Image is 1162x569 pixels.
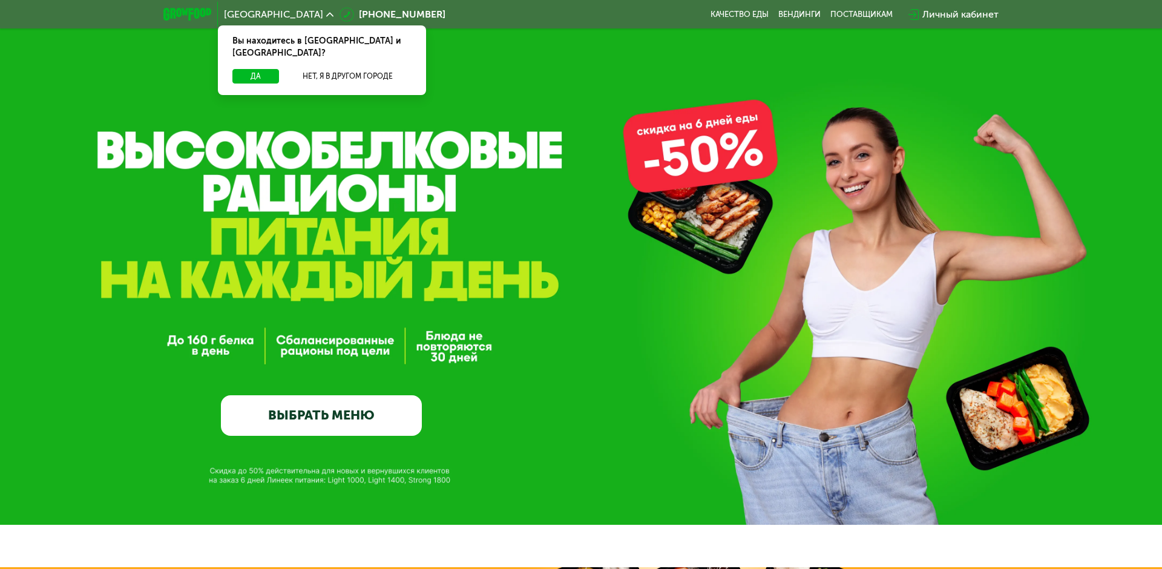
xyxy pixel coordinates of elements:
[224,10,323,19] span: [GEOGRAPHIC_DATA]
[922,7,999,22] div: Личный кабинет
[778,10,821,19] a: Вендинги
[830,10,893,19] div: поставщикам
[232,69,279,84] button: Да
[711,10,769,19] a: Качество еды
[221,395,422,436] a: ВЫБРАТЬ МЕНЮ
[218,25,426,69] div: Вы находитесь в [GEOGRAPHIC_DATA] и [GEOGRAPHIC_DATA]?
[284,69,412,84] button: Нет, я в другом городе
[340,7,445,22] a: [PHONE_NUMBER]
